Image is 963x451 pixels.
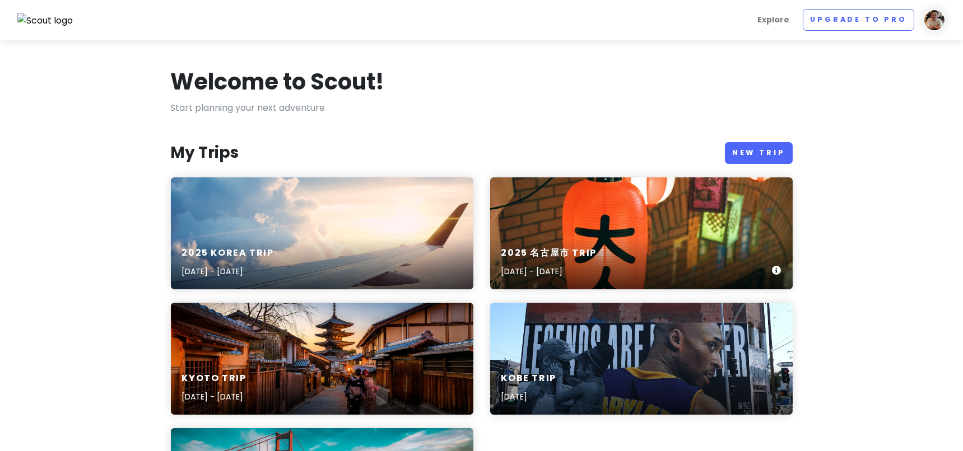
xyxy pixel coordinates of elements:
[182,391,246,403] p: [DATE] - [DATE]
[182,373,246,384] h6: Kyoto Trip
[501,373,556,384] h6: Kobe Trip
[490,177,793,289] a: a bunch of lanterns hanging from a ceiling2025 名古屋市 Trip[DATE] - [DATE]
[171,67,385,96] h1: Welcome to Scout!
[171,101,793,115] p: Start planning your next adventure
[171,177,473,289] a: aerial photography of airliner2025 Korea Trip[DATE] - [DATE]
[490,303,793,415] a: man in yellow and blue tank top sitting on black metal benchKobe Trip[DATE]
[753,9,794,31] a: Explore
[725,142,793,164] a: New Trip
[803,9,914,31] a: Upgrade to Pro
[182,247,274,259] h6: 2025 Korea Trip
[171,303,473,415] a: two women in purple and pink kimono standing on streetKyoto Trip[DATE] - [DATE]
[501,391,556,403] p: [DATE]
[923,9,946,31] img: User profile
[501,247,597,259] h6: 2025 名古屋市 Trip
[171,143,239,163] h3: My Trips
[501,265,597,278] p: [DATE] - [DATE]
[17,13,73,28] img: Scout logo
[182,265,274,278] p: [DATE] - [DATE]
